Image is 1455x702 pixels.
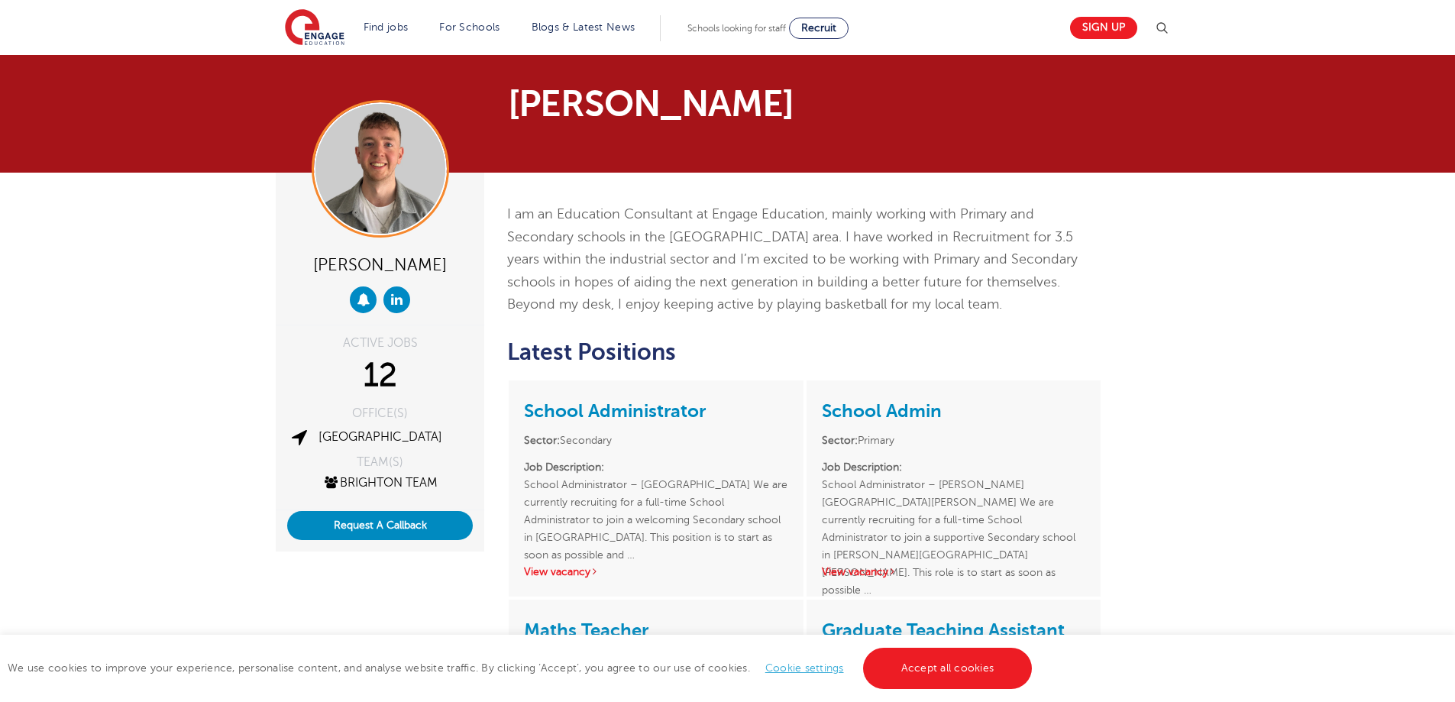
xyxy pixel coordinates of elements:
[822,458,1085,546] p: School Administrator – [PERSON_NAME][GEOGRAPHIC_DATA][PERSON_NAME] We are currently recruiting fo...
[287,456,473,468] div: TEAM(S)
[524,458,787,546] p: School Administrator – [GEOGRAPHIC_DATA] We are currently recruiting for a full-time School Admin...
[863,648,1033,689] a: Accept all cookies
[524,620,648,641] a: Maths Teacher
[1070,17,1137,39] a: Sign up
[8,662,1036,674] span: We use cookies to improve your experience, personalise content, and analyse website traffic. By c...
[318,430,442,444] a: [GEOGRAPHIC_DATA]
[287,511,473,540] button: Request A Callback
[287,357,473,395] div: 12
[801,22,836,34] span: Recruit
[532,21,635,33] a: Blogs & Latest News
[287,249,473,279] div: [PERSON_NAME]
[439,21,500,33] a: For Schools
[789,18,849,39] a: Recruit
[765,662,844,674] a: Cookie settings
[687,23,786,34] span: Schools looking for staff
[822,432,1085,449] li: Primary
[287,337,473,349] div: ACTIVE JOBS
[524,566,599,577] a: View vacancy
[524,461,604,473] strong: Job Description:
[524,400,706,422] a: School Administrator
[287,407,473,419] div: OFFICE(S)
[364,21,409,33] a: Find jobs
[507,339,1102,365] h2: Latest Positions
[822,620,1065,641] a: Graduate Teaching Assistant
[524,435,560,446] strong: Sector:
[507,206,1078,312] span: I am an Education Consultant at Engage Education, mainly working with Primary and Secondary schoo...
[285,9,344,47] img: Engage Education
[822,435,858,446] strong: Sector:
[822,566,897,577] a: View vacancy
[822,400,942,422] a: School Admin
[322,476,438,490] a: Brighton Team
[822,461,902,473] strong: Job Description:
[524,432,787,449] li: Secondary
[508,86,871,122] h1: [PERSON_NAME]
